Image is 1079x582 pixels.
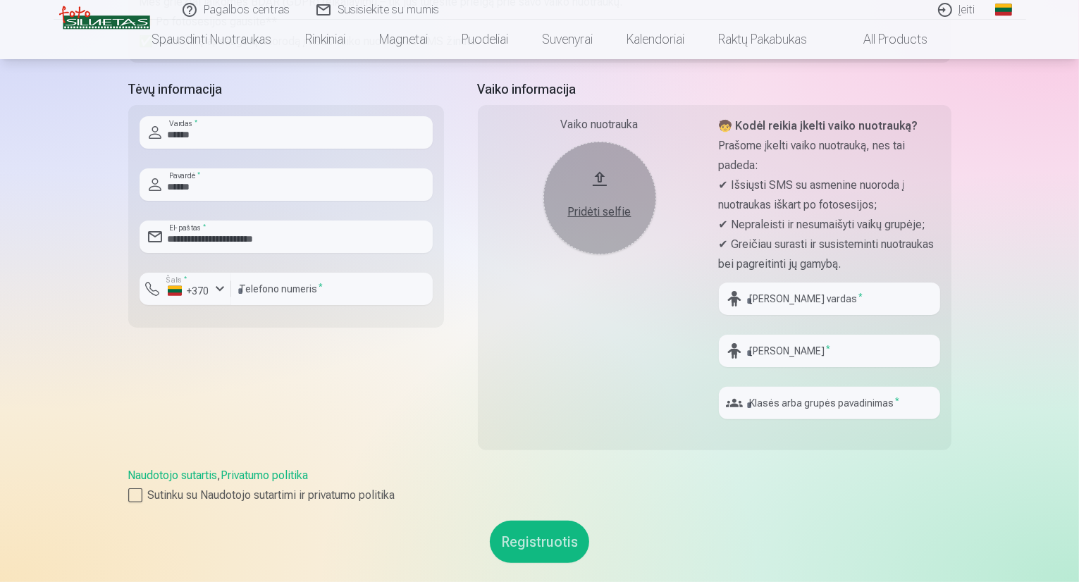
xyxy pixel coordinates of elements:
[557,204,642,221] div: Pridėti selfie
[221,469,309,482] a: Privatumo politika
[135,20,288,59] a: Spausdinti nuotraukas
[719,235,940,274] p: ✔ Greičiau surasti ir susisteminti nuotraukas bei pagreitinti jų gamybą.
[288,20,362,59] a: Rinkiniai
[128,80,444,99] h5: Tėvų informacija
[128,469,218,482] a: Naudotojo sutartis
[128,467,951,504] div: ,
[701,20,824,59] a: Raktų pakabukas
[489,116,710,133] div: Vaiko nuotrauka
[168,284,210,298] div: +370
[59,6,150,30] img: /v3
[162,275,191,285] label: Šalis
[445,20,525,59] a: Puodeliai
[478,80,951,99] h5: Vaiko informacija
[719,119,918,132] strong: 🧒 Kodėl reikia įkelti vaiko nuotrauką?
[543,142,656,254] button: Pridėti selfie
[490,521,589,563] button: Registruotis
[824,20,944,59] a: All products
[525,20,610,59] a: Suvenyrai
[610,20,701,59] a: Kalendoriai
[128,487,951,504] label: Sutinku su Naudotojo sutartimi ir privatumo politika
[140,273,231,305] button: Šalis*+370
[719,215,940,235] p: ✔ Nepraleisti ir nesumaišyti vaikų grupėje;
[719,175,940,215] p: ✔ Išsiųsti SMS su asmenine nuoroda į nuotraukas iškart po fotosesijos;
[719,136,940,175] p: Prašome įkelti vaiko nuotrauką, nes tai padeda:
[362,20,445,59] a: Magnetai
